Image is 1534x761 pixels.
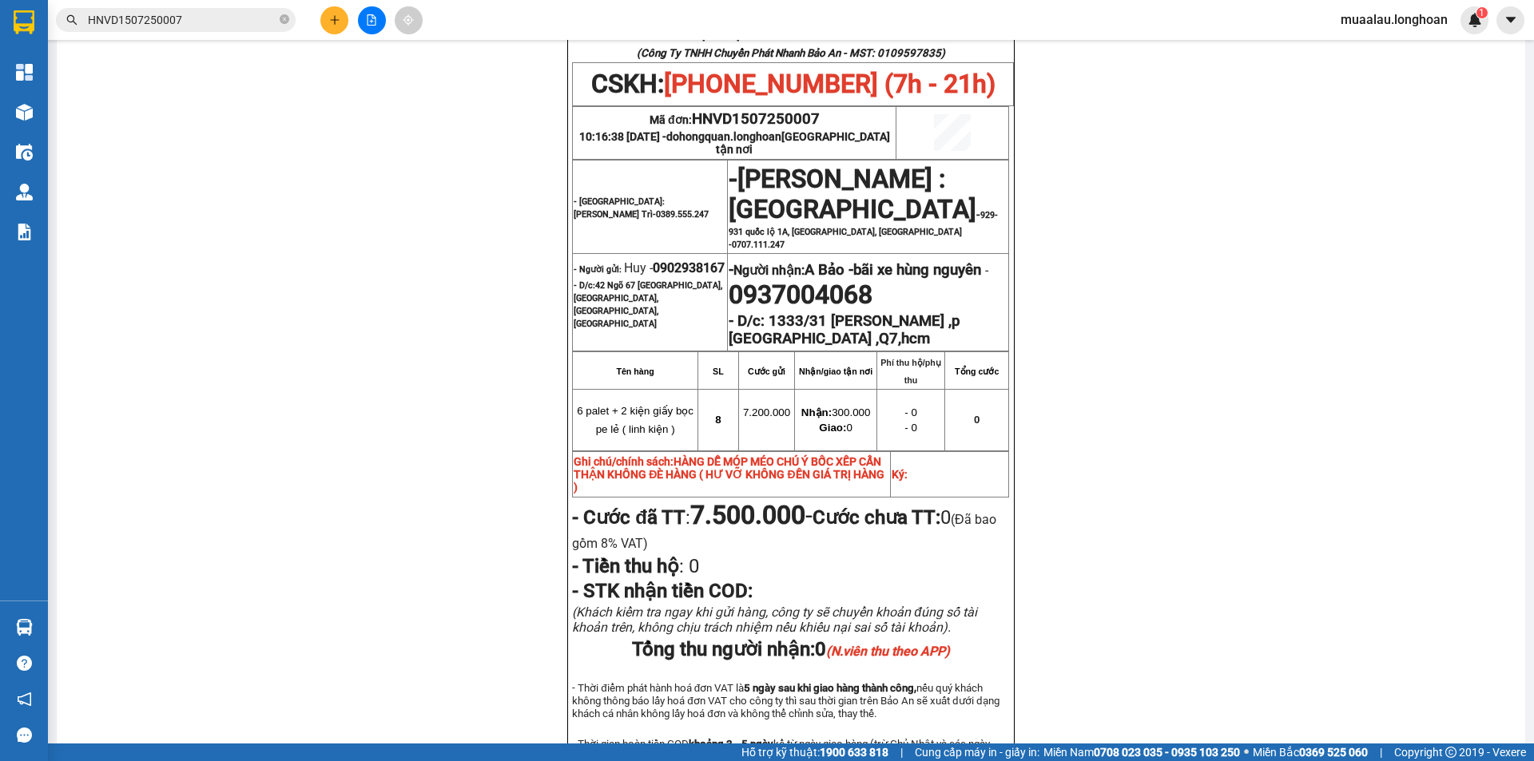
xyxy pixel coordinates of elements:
img: warehouse-icon [16,104,33,121]
strong: Nhận: [801,406,832,418]
strong: 1333/31 [PERSON_NAME] ,p [GEOGRAPHIC_DATA] ,Q7,hcm [729,312,960,347]
span: plus [329,14,340,26]
span: (Đã bao gồm 8% VAT) [572,512,996,551]
span: 0902938167 [653,260,725,275]
strong: SL [713,367,724,376]
span: 0 [815,638,950,660]
span: 6 palet + 2 kiện giấy bọc pe lẻ ( linh kiện ) [577,405,693,435]
strong: - Cước đã TT [572,506,686,529]
span: : [572,506,813,529]
span: Tổng thu người nhận: [632,638,950,660]
span: Miền Bắc [1253,743,1368,761]
span: Cung cấp máy in - giấy in: [915,743,1039,761]
span: ⚪️ [1244,749,1249,755]
span: muaalau.longhoan [1328,10,1460,30]
span: caret-down [1504,13,1518,27]
span: | [1380,743,1382,761]
sup: 1 [1476,7,1488,18]
span: | [900,743,903,761]
span: 0707.111.247 [732,240,785,250]
button: file-add [358,6,386,34]
span: aim [403,14,414,26]
span: 0 [684,555,699,577]
span: - [GEOGRAPHIC_DATA]: [PERSON_NAME] Trì- [574,196,709,220]
span: question-circle [17,656,32,671]
img: dashboard-icon [16,64,33,81]
strong: Tổng cước [955,367,999,376]
img: solution-icon [16,224,33,240]
button: plus [320,6,348,34]
strong: Cước chưa TT: [813,506,940,529]
strong: BIÊN NHẬN VẬN CHUYỂN BẢO AN EXPRESS [641,25,940,42]
strong: Tên hàng [616,367,654,376]
span: [PHONE_NUMBER] (7h - 21h) [664,69,996,99]
span: search [66,14,77,26]
span: 7.200.000 [743,406,790,418]
strong: 0708 023 035 - 0935 103 250 [1094,746,1240,759]
strong: - Người gửi: [574,264,622,275]
strong: - Tiền thu hộ [572,555,679,577]
span: copyright [1445,747,1457,758]
strong: Ký: [892,468,908,481]
span: 300.000 [801,406,871,418]
span: - 0 [904,406,917,418]
span: 0937004068 [729,279,872,310]
strong: Phí thu hộ/phụ thu [880,358,941,385]
span: message [17,727,32,743]
img: warehouse-icon [16,619,33,636]
span: [GEOGRAPHIC_DATA] tận nơi [716,130,890,156]
span: notification [17,692,32,707]
span: A Bảo -bãi xe hùng nguyên [805,261,981,279]
span: file-add [366,14,377,26]
span: Hỗ trợ kỹ thuật: [741,743,888,761]
span: - STK nhận tiền COD: [572,580,753,602]
span: 8 [715,414,721,426]
span: 929-931 quốc lộ 1A, [GEOGRAPHIC_DATA], [GEOGRAPHIC_DATA] - [729,210,998,250]
span: 10:16:38 [DATE] - [579,130,890,156]
span: close-circle [280,14,289,24]
span: - 0 [904,422,917,434]
strong: Giao: [819,422,846,434]
span: 1 [1479,7,1484,18]
span: 0 [974,414,980,426]
strong: 1900 633 818 [820,746,888,759]
strong: - D/c: [729,312,765,330]
strong: 5 ngày sau khi giao hàng thành công, [744,682,916,694]
span: - [981,263,988,278]
span: Mã đơn: [650,113,820,126]
span: 42 Ngõ 67 [GEOGRAPHIC_DATA], [GEOGRAPHIC_DATA], [GEOGRAPHIC_DATA], [GEOGRAPHIC_DATA] [574,280,722,329]
span: dohongquan.longhoan [666,130,890,156]
span: Huy - [624,260,725,275]
span: CSKH: [591,69,996,99]
button: caret-down [1496,6,1524,34]
strong: 0369 525 060 [1299,746,1368,759]
span: (Khách kiểm tra ngay khi gửi hàng, công ty sẽ chuyển khoản đúng số tài khoản trên, không chịu trá... [572,604,977,635]
img: warehouse-icon [16,184,33,200]
img: icon-new-feature [1468,13,1482,27]
strong: 7.500.000 [690,500,805,530]
em: (N.viên thu theo APP) [826,644,950,659]
strong: khoảng 3 - 5 ngày [689,738,773,750]
span: close-circle [280,13,289,28]
input: Tìm tên, số ĐT hoặc mã đơn [88,11,276,29]
span: : [572,555,699,577]
strong: Ghi chú/chính sách: [574,455,884,493]
span: - Thời điểm phát hành hoá đơn VAT là nếu quý khách không thông báo lấy hoá đơn VAT cho công ty th... [572,682,999,719]
span: - [690,500,813,530]
strong: Nhận/giao tận nơi [799,367,872,376]
span: 0 [819,422,852,434]
strong: (Công Ty TNHH Chuyển Phát Nhanh Bảo An - MST: 0109597835) [637,47,945,59]
strong: - D/c: [574,280,722,329]
span: [PERSON_NAME] : [GEOGRAPHIC_DATA] [729,164,976,224]
strong: - [729,261,981,279]
span: Người nhận: [733,263,981,278]
img: warehouse-icon [16,144,33,161]
button: aim [395,6,423,34]
strong: Cước gửi [748,367,785,376]
span: - [729,178,998,250]
span: - [729,164,737,194]
span: HNVD1507250007 [692,110,820,128]
span: 0389.555.247 [656,209,709,220]
img: logo-vxr [14,10,34,34]
span: Miền Nam [1043,743,1240,761]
